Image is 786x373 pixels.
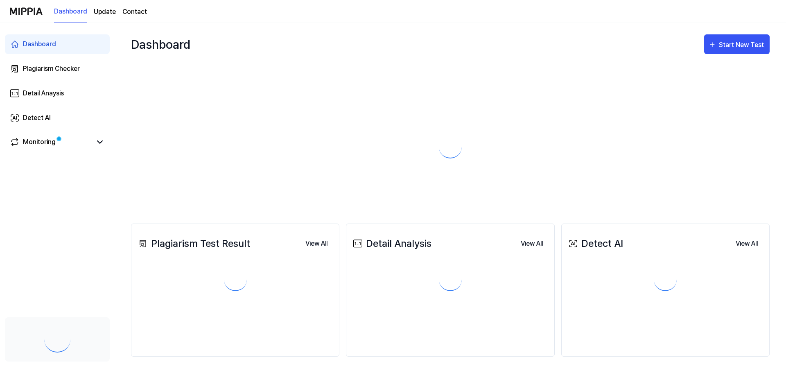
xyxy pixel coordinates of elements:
div: Plagiarism Checker [23,64,80,74]
div: Plagiarism Test Result [136,236,250,251]
div: Detail Analysis [351,236,431,251]
div: Monitoring [23,137,56,147]
button: View All [299,235,334,252]
a: Dashboard [54,0,87,23]
button: View All [729,235,764,252]
button: View All [514,235,549,252]
a: Dashboard [5,34,110,54]
div: Detect AI [567,236,623,251]
div: Detect AI [23,113,51,123]
a: Plagiarism Checker [5,59,110,79]
a: Update [94,7,116,17]
a: Detail Anaysis [5,84,110,103]
div: Start New Test [719,40,766,50]
button: Start New Test [704,34,770,54]
div: Dashboard [131,31,190,57]
a: Monitoring [10,137,92,147]
a: Contact [122,7,147,17]
div: Detail Anaysis [23,88,64,98]
div: Dashboard [23,39,56,49]
a: Detect AI [5,108,110,128]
